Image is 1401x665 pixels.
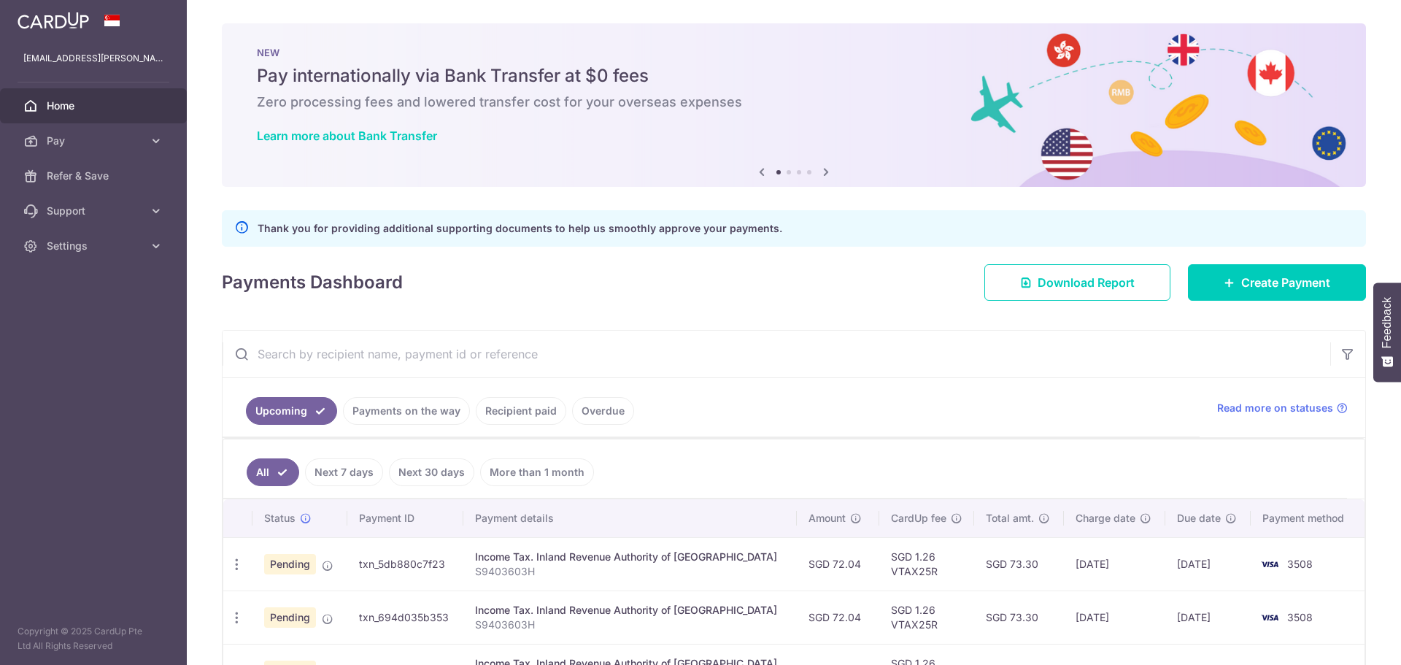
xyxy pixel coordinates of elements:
span: CardUp fee [891,511,946,526]
td: txn_5db880c7f23 [347,537,463,591]
div: Income Tax. Inland Revenue Authority of [GEOGRAPHIC_DATA] [475,603,785,618]
span: Read more on statuses [1217,401,1333,415]
th: Payment ID [347,499,463,537]
td: SGD 73.30 [974,537,1064,591]
span: Settings [47,239,143,253]
a: Download Report [984,264,1170,301]
td: SGD 73.30 [974,591,1064,644]
span: Total amt. [986,511,1034,526]
p: [EMAIL_ADDRESS][PERSON_NAME][DOMAIN_NAME] [23,51,163,66]
td: SGD 1.26 VTAX25R [879,537,974,591]
td: [DATE] [1064,537,1165,591]
th: Payment details [463,499,797,537]
td: SGD 72.04 [797,537,879,591]
td: [DATE] [1165,591,1251,644]
a: Create Payment [1188,264,1366,301]
iframe: Opens a widget where you can find more information [1308,621,1386,658]
td: [DATE] [1165,537,1251,591]
span: Pay [47,134,143,148]
h5: Pay internationally via Bank Transfer at $0 fees [257,64,1331,88]
p: NEW [257,47,1331,58]
span: Pending [264,554,316,574]
img: Bank Card [1255,609,1284,626]
span: Download Report [1038,274,1135,291]
p: S9403603H [475,564,785,579]
td: SGD 72.04 [797,591,879,644]
th: Payment method [1251,499,1365,537]
span: Support [47,204,143,218]
a: Overdue [572,397,634,425]
td: SGD 1.26 VTAX25R [879,591,974,644]
td: [DATE] [1064,591,1165,644]
a: Next 7 days [305,458,383,486]
a: More than 1 month [480,458,594,486]
span: Refer & Save [47,169,143,183]
img: CardUp [18,12,89,29]
div: Income Tax. Inland Revenue Authority of [GEOGRAPHIC_DATA] [475,550,785,564]
span: Create Payment [1241,274,1330,291]
span: 3508 [1287,611,1313,623]
span: Home [47,99,143,113]
p: S9403603H [475,618,785,632]
span: 3508 [1287,558,1313,570]
input: Search by recipient name, payment id or reference [223,331,1330,377]
td: txn_694d035b353 [347,591,463,644]
h4: Payments Dashboard [222,269,403,296]
a: Read more on statuses [1217,401,1348,415]
p: Thank you for providing additional supporting documents to help us smoothly approve your payments. [258,220,782,237]
a: Upcoming [246,397,337,425]
span: Due date [1177,511,1221,526]
span: Charge date [1076,511,1135,526]
img: Bank transfer banner [222,23,1366,187]
a: Payments on the way [343,397,470,425]
span: Status [264,511,296,526]
button: Feedback - Show survey [1373,282,1401,382]
img: Bank Card [1255,556,1284,573]
span: Pending [264,607,316,628]
h6: Zero processing fees and lowered transfer cost for your overseas expenses [257,93,1331,111]
a: Next 30 days [389,458,474,486]
a: Recipient paid [476,397,566,425]
a: All [247,458,299,486]
a: Learn more about Bank Transfer [257,128,437,143]
span: Amount [808,511,846,526]
span: Feedback [1381,297,1394,348]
